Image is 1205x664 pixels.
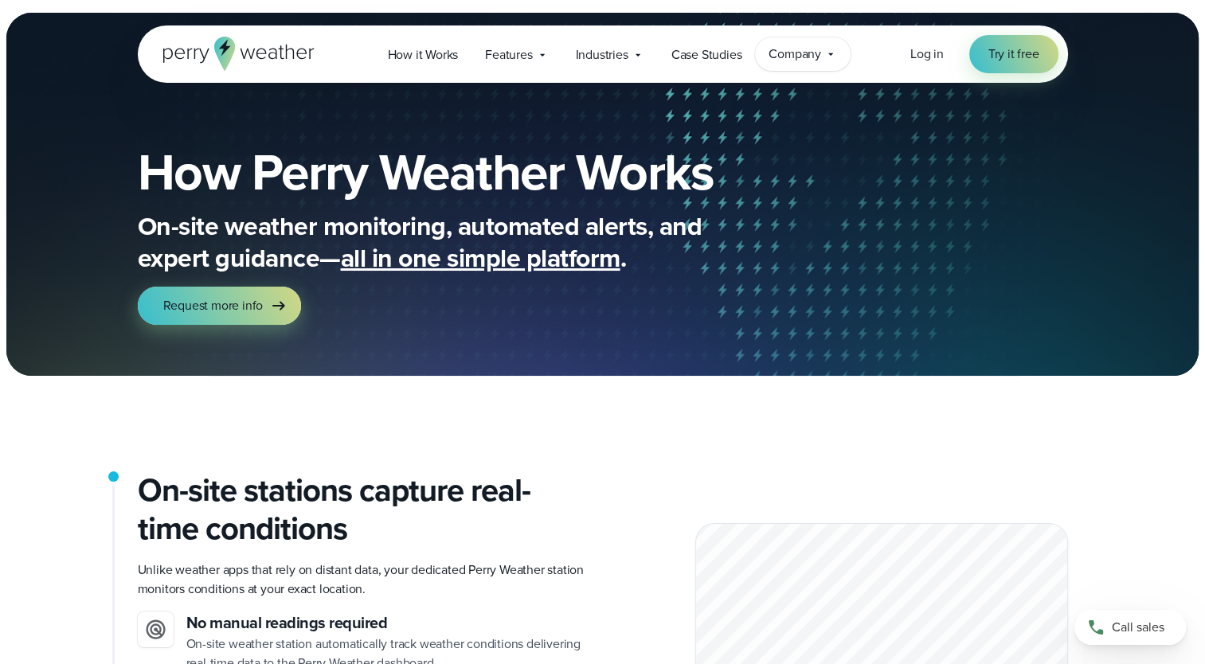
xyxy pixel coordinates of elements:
[374,38,472,71] a: How it Works
[138,146,829,197] h1: How Perry Weather Works
[910,45,944,63] span: Log in
[988,45,1039,64] span: Try it free
[969,35,1058,73] a: Try it free
[910,45,944,64] a: Log in
[138,560,590,599] p: Unlike weather apps that rely on distant data, your dedicated Perry Weather station monitors cond...
[138,210,775,274] p: On-site weather monitoring, automated alerts, and expert guidance— .
[576,45,628,64] span: Industries
[186,611,590,635] h3: No manual readings required
[485,45,532,64] span: Features
[341,239,620,277] span: all in one simple platform
[671,45,742,64] span: Case Studies
[388,45,459,64] span: How it Works
[163,296,264,315] span: Request more info
[1112,618,1164,637] span: Call sales
[658,38,756,71] a: Case Studies
[138,471,590,548] h2: On-site stations capture real-time conditions
[1074,610,1186,645] a: Call sales
[138,287,302,325] a: Request more info
[769,45,821,64] span: Company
